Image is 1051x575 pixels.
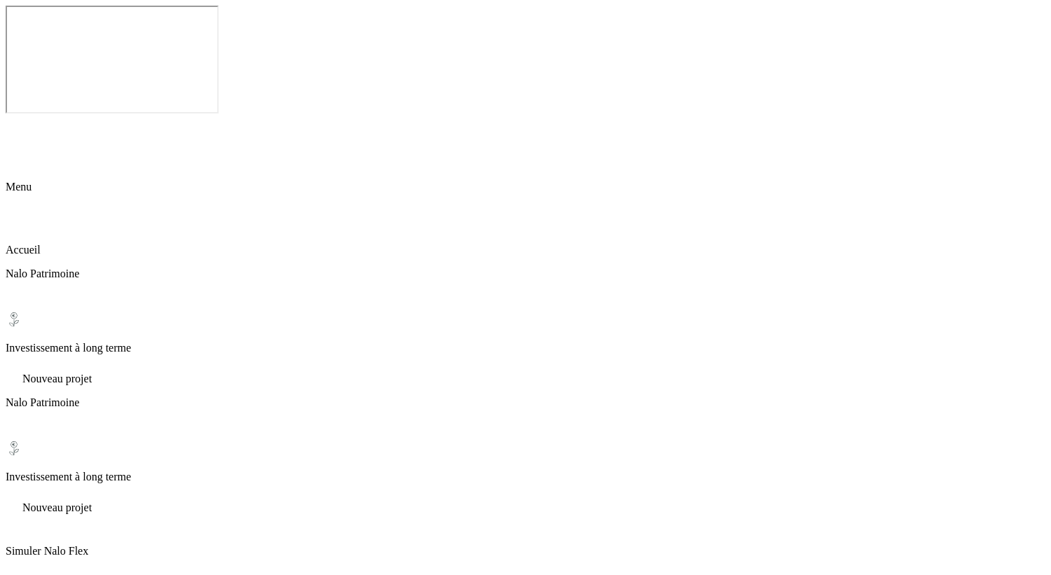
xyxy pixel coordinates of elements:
p: Nalo Patrimoine [6,396,1045,409]
span: Nouveau projet [22,501,92,513]
div: Investissement à long terme [6,440,1045,483]
span: Menu [6,181,32,193]
p: Investissement à long terme [6,342,1045,354]
p: Accueil [6,244,1045,256]
div: Investissement à long terme [6,311,1045,354]
span: Nouveau projet [22,373,92,385]
div: Nouveau projet [6,366,1045,385]
p: Nalo Patrimoine [6,268,1045,280]
div: Simuler Nalo Flex [6,514,1045,557]
div: Accueil [6,213,1045,256]
div: Nouveau projet [6,494,1045,514]
p: Simuler Nalo Flex [6,545,1045,557]
p: Investissement à long terme [6,471,1045,483]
